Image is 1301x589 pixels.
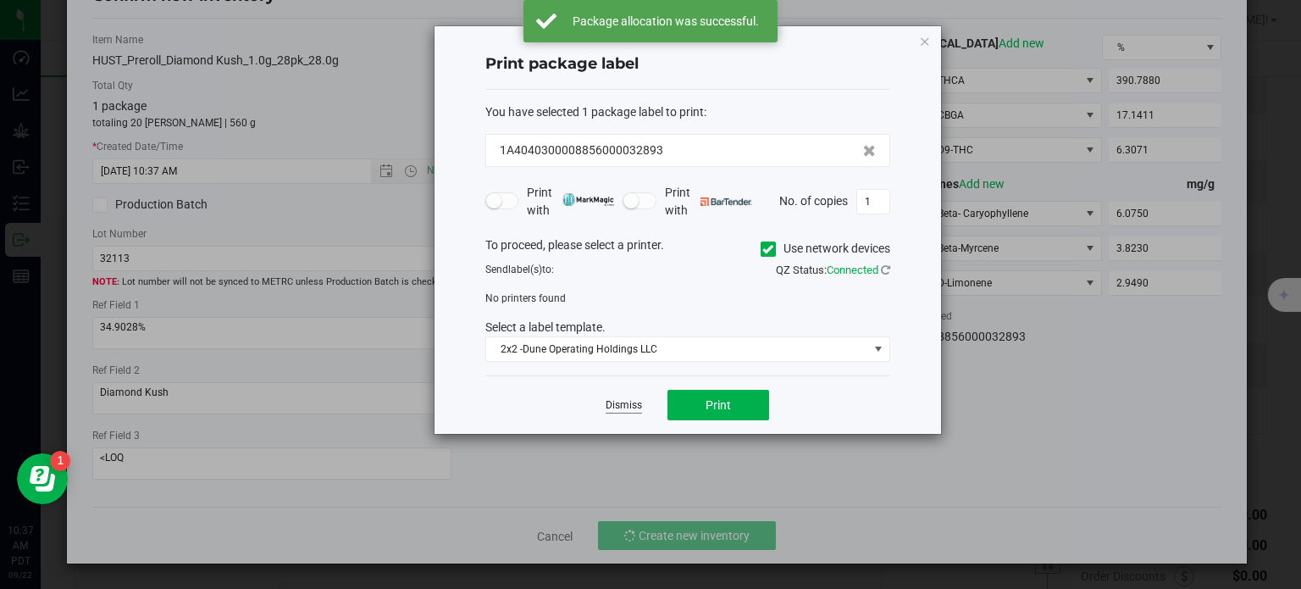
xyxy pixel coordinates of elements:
[606,398,642,413] a: Dismiss
[776,264,890,276] span: QZ Status:
[473,236,903,262] div: To proceed, please select a printer.
[485,103,890,121] div: :
[473,319,903,336] div: Select a label template.
[508,264,542,275] span: label(s)
[500,142,663,159] span: 1A4040300008856000032893
[486,337,868,361] span: 2x2 -Dune Operating Holdings LLC
[761,240,890,258] label: Use network devices
[50,451,70,471] iframe: Resource center unread badge
[485,53,890,75] h4: Print package label
[485,105,704,119] span: You have selected 1 package label to print
[700,197,752,206] img: bartender.png
[706,398,731,412] span: Print
[665,184,752,219] span: Print with
[779,193,848,207] span: No. of copies
[562,193,614,206] img: mark_magic_cybra.png
[17,453,68,504] iframe: Resource center
[527,184,614,219] span: Print with
[566,13,765,30] div: Package allocation was successful.
[827,264,878,276] span: Connected
[485,264,554,275] span: Send to:
[485,292,566,304] span: No printers found
[667,390,769,420] button: Print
